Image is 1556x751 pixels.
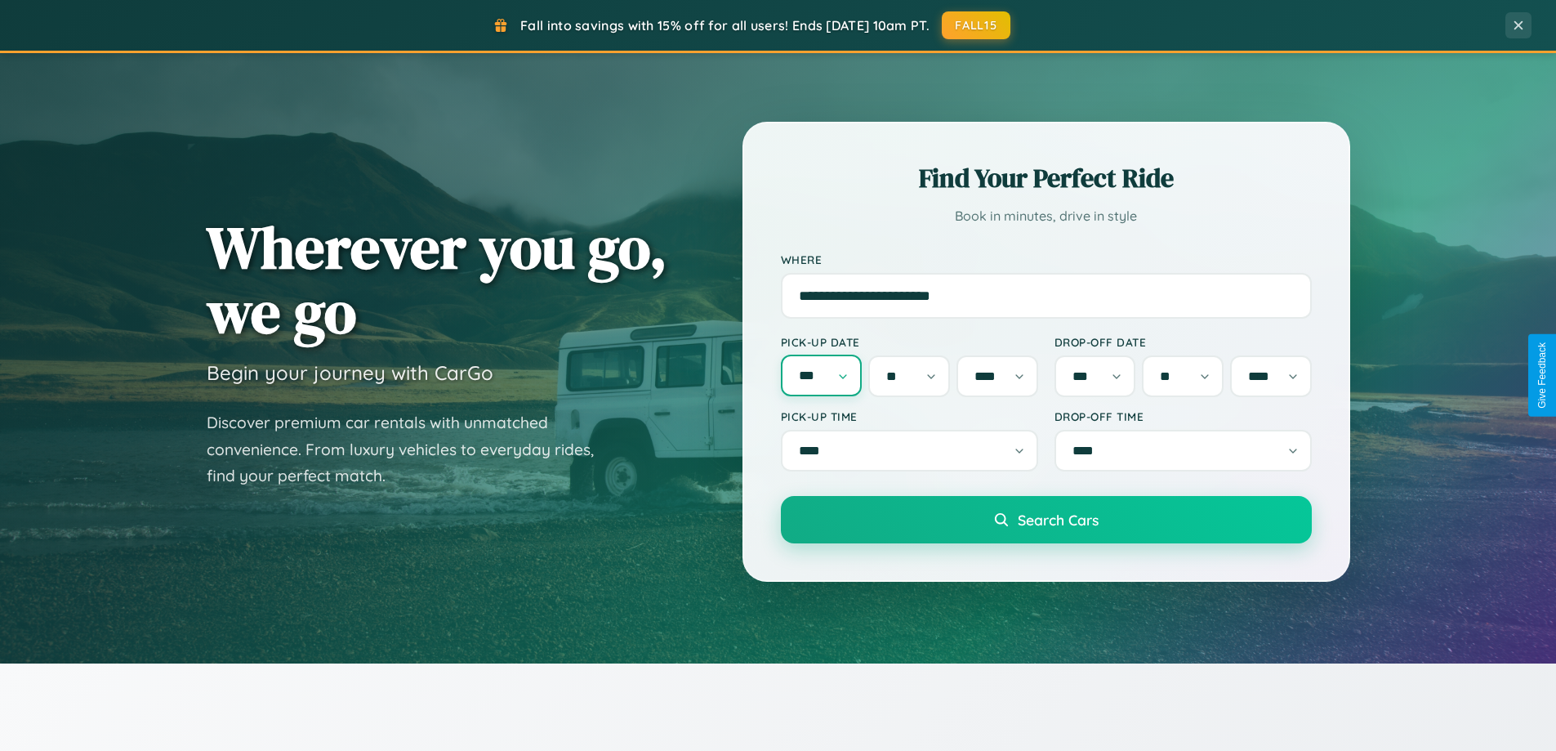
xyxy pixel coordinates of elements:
[781,204,1312,228] p: Book in minutes, drive in style
[942,11,1010,39] button: FALL15
[781,409,1038,423] label: Pick-up Time
[520,17,930,34] span: Fall into savings with 15% off for all users! Ends [DATE] 10am PT.
[207,409,615,489] p: Discover premium car rentals with unmatched convenience. From luxury vehicles to everyday rides, ...
[1054,335,1312,349] label: Drop-off Date
[1536,342,1548,409] div: Give Feedback
[1054,409,1312,423] label: Drop-off Time
[781,496,1312,543] button: Search Cars
[1018,511,1099,529] span: Search Cars
[781,335,1038,349] label: Pick-up Date
[781,253,1312,266] label: Where
[207,360,493,385] h3: Begin your journey with CarGo
[781,160,1312,196] h2: Find Your Perfect Ride
[207,215,667,344] h1: Wherever you go, we go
